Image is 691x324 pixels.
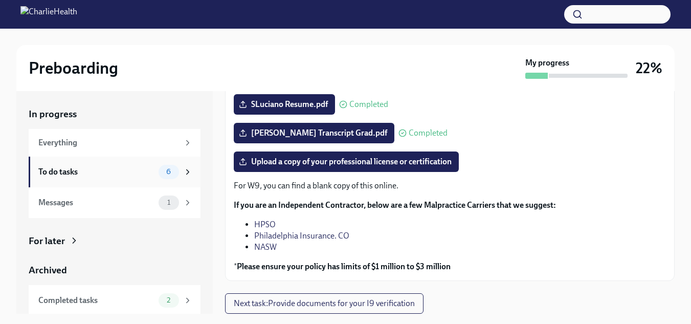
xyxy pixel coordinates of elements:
strong: Please ensure your policy has limits of $1 million to $3 million [237,262,451,271]
span: 1 [161,199,176,206]
div: Completed tasks [38,295,154,306]
h3: 22% [636,59,662,77]
span: Completed [409,129,448,137]
img: CharlieHealth [20,6,77,23]
button: Next task:Provide documents for your I9 verification [225,293,423,314]
div: To do tasks [38,166,154,178]
a: For later [29,234,200,248]
span: 2 [161,296,176,304]
h2: Preboarding [29,58,118,78]
div: For later [29,234,65,248]
a: Philadelphia Insurance. CO [254,231,349,241]
strong: My progress [525,57,569,69]
span: 6 [160,168,177,176]
a: HPSO [254,220,276,229]
a: In progress [29,107,200,121]
span: SLuciano Resume.pdf [241,99,328,110]
a: Everything [29,129,200,157]
div: Everything [38,137,179,148]
a: Archived [29,264,200,277]
a: Completed tasks2 [29,285,200,316]
a: Messages1 [29,187,200,218]
div: Messages [38,197,154,208]
a: NASW [254,242,277,252]
p: For W9, you can find a blank copy of this online. [234,180,666,191]
span: [PERSON_NAME] Transcript Grad.pdf [241,128,387,138]
label: SLuciano Resume.pdf [234,94,335,115]
label: Upload a copy of your professional license or certification [234,152,459,172]
a: To do tasks6 [29,157,200,187]
label: [PERSON_NAME] Transcript Grad.pdf [234,123,394,143]
span: Completed [349,100,388,109]
span: Upload a copy of your professional license or certification [241,157,452,167]
strong: If you are an Independent Contractor, below are a few Malpractice Carriers that we suggest: [234,200,556,210]
span: Next task : Provide documents for your I9 verification [234,298,415,309]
